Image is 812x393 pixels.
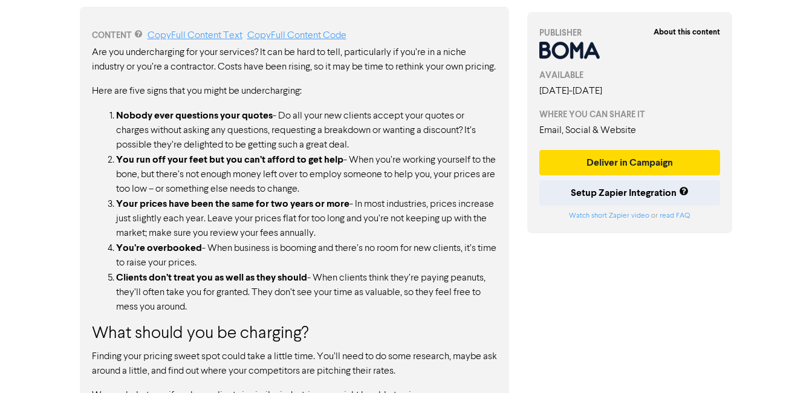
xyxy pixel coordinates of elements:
[660,212,690,219] a: read FAQ
[539,123,721,138] div: Email, Social & Website
[116,241,497,270] li: - When business is booming and there’s no room for new clients, it’s time to raise your prices.
[654,27,720,37] strong: About this content
[116,271,307,284] strong: Clients don’t treat you as well as they should
[539,180,721,206] button: Setup Zapier Integration
[116,270,497,314] li: - When clients think they’re paying peanuts, they’ll often take you for granted. They don’t see y...
[92,84,497,99] p: Here are five signs that you might be undercharging:
[569,212,649,219] a: Watch short Zapier video
[116,242,202,254] strong: You’re overbooked
[92,324,497,345] h3: What should you be charging?
[539,27,721,39] div: PUBLISHER
[660,262,812,393] iframe: Chat Widget
[116,197,497,241] li: - In most industries, prices increase just slightly each year. Leave your prices flat for too lon...
[539,84,721,99] div: [DATE] - [DATE]
[539,210,721,221] div: or
[148,31,242,41] a: Copy Full Content Text
[247,31,346,41] a: Copy Full Content Code
[116,154,343,166] strong: You run off your feet but you can’t afford to get help
[92,349,497,378] p: Finding your pricing sweet spot could take a little time. You’ll need to do some research, maybe ...
[539,108,721,121] div: WHERE YOU CAN SHARE IT
[92,28,497,43] div: CONTENT
[539,150,721,175] button: Deliver in Campaign
[116,109,273,122] strong: Nobody ever questions your quotes
[116,152,497,197] li: - When you’re working yourself to the bone, but there’s not enough money left over to employ some...
[116,108,497,152] li: - Do all your new clients accept your quotes or charges without asking any questions, requesting ...
[92,45,497,74] p: Are you undercharging for your services? It can be hard to tell, particularly if you’re in a nich...
[116,198,349,210] strong: Your prices have been the same for two years or more
[539,69,721,82] div: AVAILABLE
